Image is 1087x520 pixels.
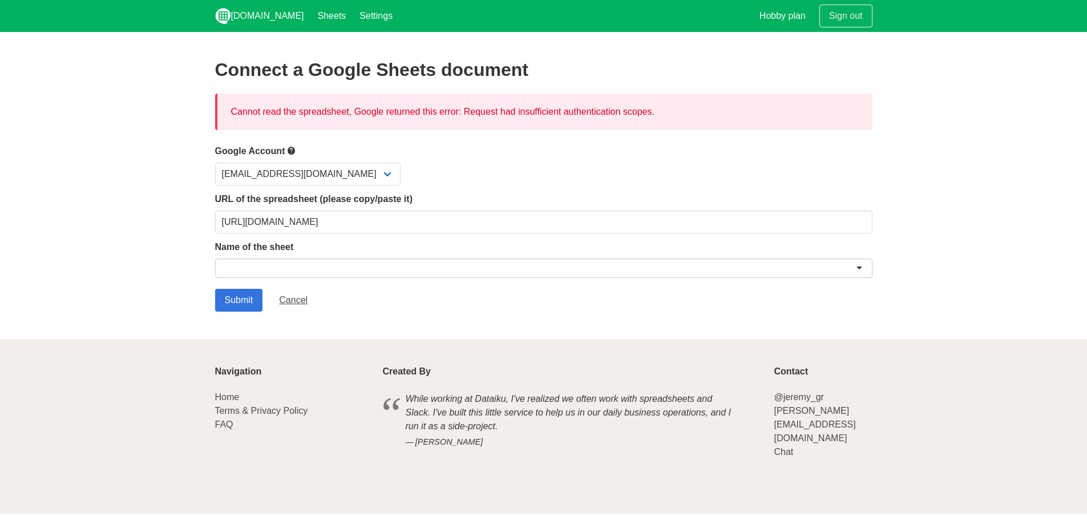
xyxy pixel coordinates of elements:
[774,447,793,457] a: Chat
[215,406,308,416] a: Terms & Privacy Policy
[269,289,317,312] a: Cancel
[215,94,872,130] div: Cannot read the spreadsheet, Google returned this error: Request had insufficient authentication ...
[215,8,231,24] img: logo_v2_white.png
[215,392,240,402] a: Home
[383,390,761,450] blockquote: While working at Dataiku, I've realized we often work with spreadsheets and Slack. I've built thi...
[215,366,369,377] p: Navigation
[819,5,872,27] a: Sign out
[215,289,263,312] input: Submit
[774,392,823,402] a: @jeremy_gr
[215,144,872,158] label: Google Account
[215,211,872,233] input: Should start with https://docs.google.com/spreadsheets/d/
[774,406,855,443] a: [PERSON_NAME][EMAIL_ADDRESS][DOMAIN_NAME]
[215,59,872,80] h2: Connect a Google Sheets document
[215,192,872,206] label: URL of the spreadsheet (please copy/paste it)
[383,366,761,377] p: Created By
[774,366,872,377] p: Contact
[215,240,872,254] label: Name of the sheet
[406,436,738,449] cite: [PERSON_NAME]
[215,420,233,429] a: FAQ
